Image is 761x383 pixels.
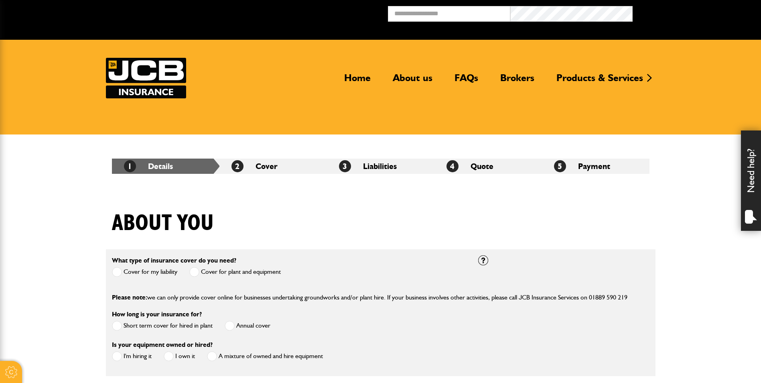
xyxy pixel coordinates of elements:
[112,267,177,277] label: Cover for my liability
[112,292,649,303] p: we can only provide cover online for businesses undertaking groundworks and/or plant hire. If you...
[112,159,219,174] li: Details
[225,321,270,331] label: Annual cover
[112,257,236,264] label: What type of insurance cover do you need?
[339,160,351,172] span: 3
[164,351,195,361] label: I own it
[231,160,244,172] span: 2
[112,311,202,318] label: How long is your insurance for?
[124,160,136,172] span: 1
[207,351,323,361] label: A mixture of owned and hire equipment
[112,342,213,348] label: Is your equipment owned or hired?
[554,160,566,172] span: 5
[112,293,147,301] span: Please note:
[338,72,377,90] a: Home
[434,159,542,174] li: Quote
[112,321,213,331] label: Short term cover for hired in plant
[550,72,649,90] a: Products & Services
[446,160,459,172] span: 4
[494,72,540,90] a: Brokers
[327,159,434,174] li: Liabilities
[106,58,186,98] img: JCB Insurance Services logo
[633,6,755,18] button: Broker Login
[112,210,214,237] h1: About you
[106,58,186,98] a: JCB Insurance Services
[189,267,281,277] label: Cover for plant and equipment
[387,72,438,90] a: About us
[219,159,327,174] li: Cover
[112,351,152,361] label: I'm hiring it
[542,159,649,174] li: Payment
[741,130,761,231] div: Need help?
[448,72,484,90] a: FAQs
